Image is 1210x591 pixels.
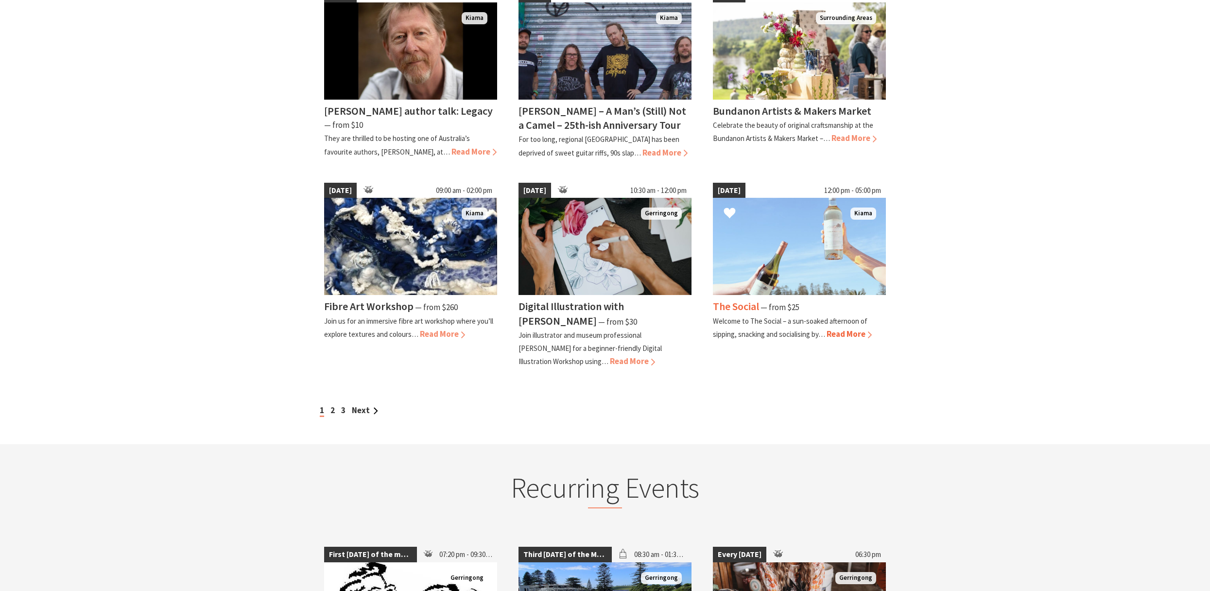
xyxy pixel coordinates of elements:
[519,104,686,132] h4: [PERSON_NAME] – A Man’s (Still) Not a Camel – 25th-ish Anniversary Tour
[324,198,497,295] img: Fibre Art
[641,572,682,584] span: Gerringong
[625,183,691,198] span: 10:30 am - 12:00 pm
[629,547,691,562] span: 08:30 am - 01:30 pm
[713,198,886,295] img: The Social
[610,356,655,366] span: Read More
[713,547,766,562] span: Every [DATE]
[656,12,682,24] span: Kiama
[714,197,745,230] button: Click to Favourite The Social
[713,299,759,313] h4: The Social
[324,183,497,368] a: [DATE] 09:00 am - 02:00 pm Fibre Art Kiama Fibre Art Workshop ⁠— from $260 Join us for an immersi...
[415,302,458,313] span: ⁠— from $260
[519,135,679,157] p: For too long, regional [GEOGRAPHIC_DATA] has been deprived of sweet guitar riffs, 90s slap…
[827,329,872,339] span: Read More
[713,2,886,100] img: A seleciton of ceramic goods are placed on a table outdoor with river views behind
[330,405,335,416] a: 2
[835,572,876,584] span: Gerringong
[641,208,682,220] span: Gerringong
[415,471,795,509] h2: Recurring Events
[713,316,867,339] p: Welcome to The Social – a sun-soaked afternoon of sipping, snacking and socialising by…
[462,208,487,220] span: Kiama
[713,183,745,198] span: [DATE]
[324,299,414,313] h4: Fibre Art Workshop
[324,104,493,118] h4: [PERSON_NAME] author talk: Legacy
[816,12,876,24] span: Surrounding Areas
[761,302,799,313] span: ⁠— from $25
[341,405,346,416] a: 3
[819,183,886,198] span: 12:00 pm - 05:00 pm
[324,316,493,339] p: Join us for an immersive fibre art workshop where you’ll explore textures and colours…
[324,134,470,156] p: They are thrilled to be hosting one of Australia’s favourite authors, [PERSON_NAME], at…
[434,547,497,562] span: 07:20 pm - 09:30 pm
[519,2,691,100] img: Frenzel Rhomb Kiama Pavilion Saturday 4th October
[320,405,324,417] span: 1
[352,405,378,416] a: Next
[713,183,886,368] a: [DATE] 12:00 pm - 05:00 pm The Social Kiama The Social ⁠— from $25 Welcome to The Social – a sun-...
[519,330,662,366] p: Join illustrator and museum professional [PERSON_NAME] for a beginner-friendly Digital Illustrati...
[519,198,691,295] img: Woman's hands sketching an illustration of a rose on an iPad with a digital stylus
[324,2,497,100] img: Man wearing a beige shirt, with short dark blonde hair and a beard
[850,547,886,562] span: 06:30 pm
[324,183,357,198] span: [DATE]
[324,547,417,562] span: First [DATE] of the month
[324,120,363,130] span: ⁠— from $10
[713,104,871,118] h4: Bundanon Artists & Makers Market
[519,299,624,327] h4: Digital Illustration with [PERSON_NAME]
[451,146,497,157] span: Read More
[447,572,487,584] span: Gerringong
[431,183,497,198] span: 09:00 am - 02:00 pm
[713,121,873,143] p: Celebrate the beauty of original craftsmanship at the Bundanon Artists & Makers Market –…
[519,183,691,368] a: [DATE] 10:30 am - 12:00 pm Woman's hands sketching an illustration of a rose on an iPad with a di...
[831,133,877,143] span: Read More
[598,316,637,327] span: ⁠— from $30
[642,147,688,158] span: Read More
[519,183,551,198] span: [DATE]
[420,329,465,339] span: Read More
[850,208,876,220] span: Kiama
[519,547,612,562] span: Third [DATE] of the Month
[462,12,487,24] span: Kiama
